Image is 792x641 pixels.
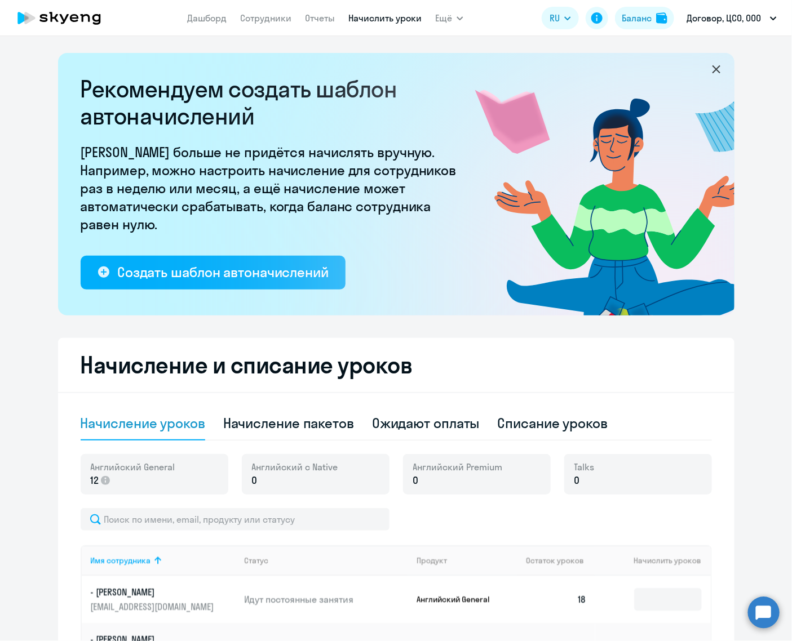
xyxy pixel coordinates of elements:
button: Ещё [435,7,463,29]
span: Остаток уроков [526,555,584,566]
div: Начисление уроков [81,414,205,432]
p: Английский General [417,594,501,604]
a: Начислить уроки [348,12,422,24]
p: [PERSON_NAME] больше не придётся начислять вручную. Например, можно настроить начисление для сотр... [81,143,464,233]
div: Ожидают оплаты [372,414,480,432]
span: 0 [574,473,580,488]
div: Остаток уроков [526,555,596,566]
a: Сотрудники [240,12,291,24]
th: Начислить уроков [595,545,710,576]
div: Продукт [417,555,517,566]
p: Идут постоянные занятия [244,593,408,606]
div: Баланс [622,11,652,25]
span: Английский Premium [413,461,503,473]
p: - [PERSON_NAME] [91,586,217,598]
a: - [PERSON_NAME][EMAIL_ADDRESS][DOMAIN_NAME] [91,586,236,613]
div: Продукт [417,555,447,566]
a: Отчеты [305,12,335,24]
div: Статус [244,555,408,566]
span: RU [550,11,560,25]
button: Балансbalance [615,7,674,29]
p: Договор, ЦСО, ООО [687,11,761,25]
input: Поиск по имени, email, продукту или статусу [81,508,390,531]
div: Имя сотрудника [91,555,151,566]
h2: Начисление и списание уроков [81,351,712,379]
button: RU [542,7,579,29]
span: 0 [413,473,419,488]
p: [EMAIL_ADDRESS][DOMAIN_NAME] [91,600,217,613]
span: Английский с Native [252,461,338,473]
img: balance [656,12,667,24]
span: Английский General [91,461,175,473]
div: Создать шаблон автоначислений [117,263,329,281]
button: Создать шаблон автоначислений [81,256,346,290]
span: 0 [252,473,258,488]
div: Списание уроков [498,414,608,432]
span: Talks [574,461,595,473]
td: 18 [517,576,596,623]
div: Статус [244,555,268,566]
span: 12 [91,473,99,488]
button: Договор, ЦСО, ООО [681,5,782,32]
div: Имя сотрудника [91,555,236,566]
div: Начисление пакетов [223,414,354,432]
h2: Рекомендуем создать шаблон автоначислений [81,75,464,130]
span: Ещё [435,11,452,25]
a: Дашборд [187,12,227,24]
